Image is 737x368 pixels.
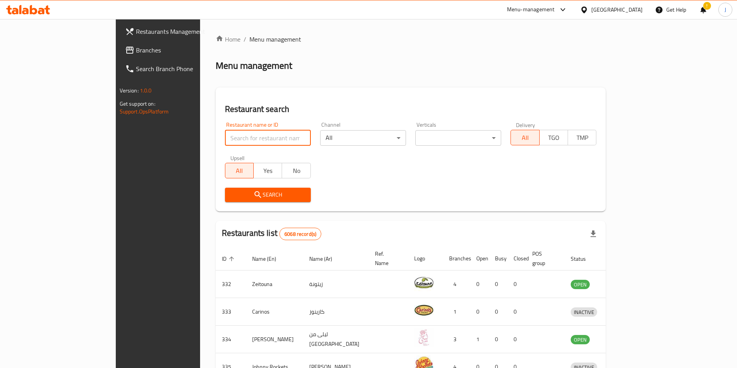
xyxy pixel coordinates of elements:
[280,230,321,238] span: 6068 record(s)
[119,41,239,59] a: Branches
[414,300,434,320] img: Carinos
[119,22,239,41] a: Restaurants Management
[279,228,321,240] div: Total records count
[414,328,434,347] img: Leila Min Lebnan
[216,59,292,72] h2: Menu management
[252,254,286,263] span: Name (En)
[257,165,279,176] span: Yes
[507,270,526,298] td: 0
[249,35,301,44] span: Menu management
[470,247,489,270] th: Open
[225,188,311,202] button: Search
[230,155,245,160] label: Upsell
[510,130,539,145] button: All
[443,298,470,326] td: 1
[136,45,233,55] span: Branches
[222,227,322,240] h2: Restaurants list
[443,326,470,353] td: 3
[507,298,526,326] td: 0
[516,122,535,127] label: Delivery
[470,270,489,298] td: 0
[408,247,443,270] th: Logo
[136,64,233,73] span: Search Branch Phone
[136,27,233,36] span: Restaurants Management
[246,326,303,353] td: [PERSON_NAME]
[571,132,593,143] span: TMP
[514,132,536,143] span: All
[489,326,507,353] td: 0
[285,165,307,176] span: No
[303,298,369,326] td: كارينوز
[225,103,597,115] h2: Restaurant search
[571,307,597,317] div: INACTIVE
[244,35,246,44] li: /
[120,99,155,109] span: Get support on:
[591,5,643,14] div: [GEOGRAPHIC_DATA]
[415,130,501,146] div: ​
[443,247,470,270] th: Branches
[119,59,239,78] a: Search Branch Phone
[507,247,526,270] th: Closed
[470,326,489,353] td: 1
[246,298,303,326] td: Carinos
[507,5,555,14] div: Menu-management
[225,163,254,178] button: All
[507,326,526,353] td: 0
[470,298,489,326] td: 0
[532,249,555,268] span: POS group
[584,225,603,243] div: Export file
[303,326,369,353] td: ليلى من [GEOGRAPHIC_DATA]
[216,35,606,44] nav: breadcrumb
[140,85,152,96] span: 1.0.0
[303,270,369,298] td: زيتونة
[489,270,507,298] td: 0
[120,85,139,96] span: Version:
[489,247,507,270] th: Busy
[225,130,311,146] input: Search for restaurant name or ID..
[725,5,726,14] span: J
[543,132,565,143] span: TGO
[253,163,282,178] button: Yes
[231,190,305,200] span: Search
[571,335,590,344] span: OPEN
[571,254,596,263] span: Status
[568,130,596,145] button: TMP
[571,308,597,317] span: INACTIVE
[282,163,310,178] button: No
[246,270,303,298] td: Zeitouna
[414,273,434,292] img: Zeitouna
[443,270,470,298] td: 4
[228,165,251,176] span: All
[489,298,507,326] td: 0
[309,254,342,263] span: Name (Ar)
[120,106,169,117] a: Support.OpsPlatform
[222,254,237,263] span: ID
[320,130,406,146] div: All
[539,130,568,145] button: TGO
[375,249,399,268] span: Ref. Name
[571,280,590,289] span: OPEN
